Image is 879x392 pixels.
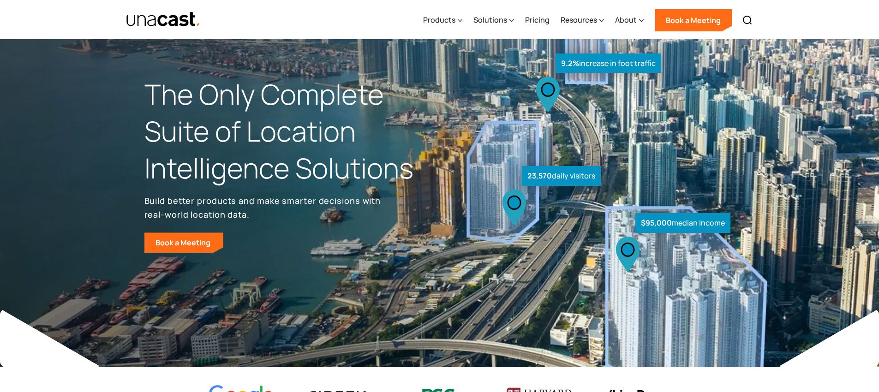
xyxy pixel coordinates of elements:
[144,76,440,186] h1: The Only Complete Suite of Location Intelligence Solutions
[561,58,579,68] strong: 9.2%
[423,1,462,39] div: Products
[641,218,672,228] strong: $95,000
[473,14,507,25] div: Solutions
[561,1,604,39] div: Resources
[126,12,201,28] img: Unacast text logo
[144,194,384,221] p: Build better products and make smarter decisions with real-world location data.
[742,15,753,26] img: Search icon
[473,1,514,39] div: Solutions
[144,232,223,253] a: Book a Meeting
[615,1,644,39] div: About
[561,14,597,25] div: Resources
[126,12,201,28] a: home
[615,14,637,25] div: About
[556,53,661,73] div: increase in foot traffic
[655,9,732,31] a: Book a Meeting
[525,1,550,39] a: Pricing
[522,166,601,186] div: daily visitors
[423,14,455,25] div: Products
[635,213,730,233] div: median income
[527,171,552,181] strong: 23,570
